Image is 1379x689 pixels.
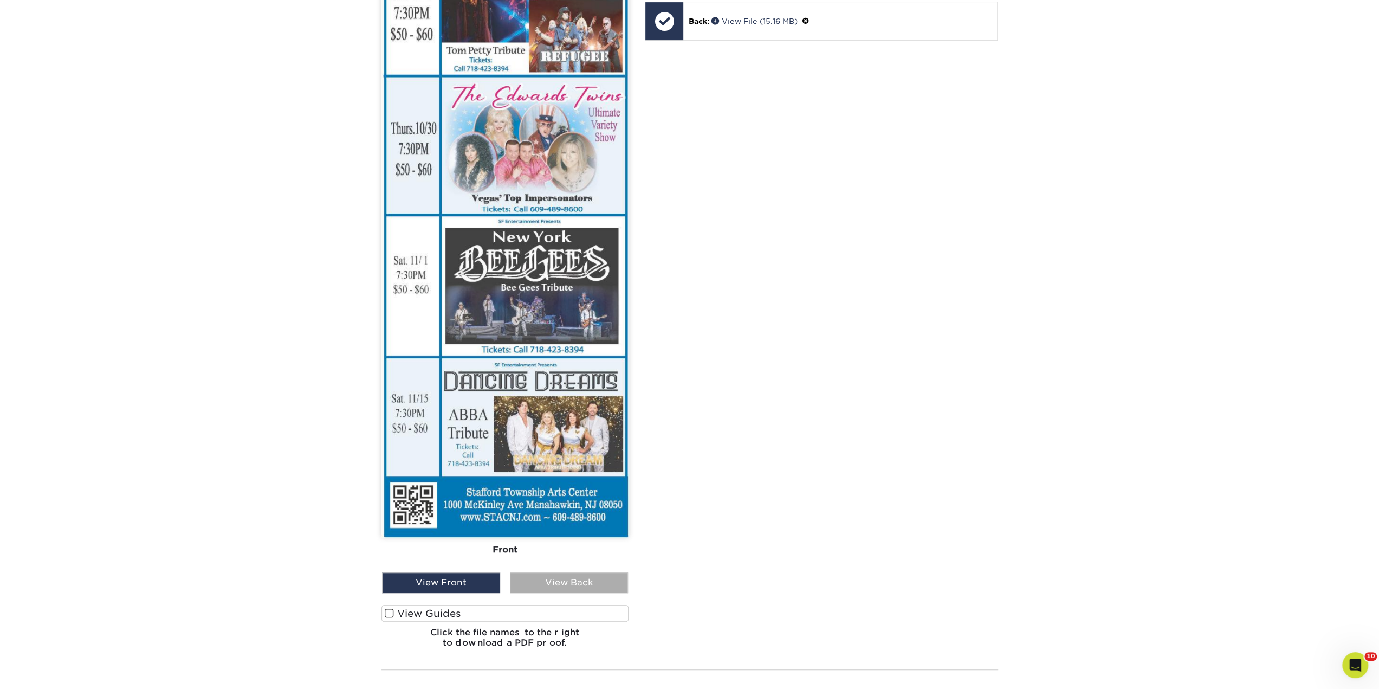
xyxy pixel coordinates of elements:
div: Front [381,538,629,562]
a: View File (15.16 MB) [711,17,798,25]
div: View Back [510,572,628,593]
h6: Click the file names to the right to download a PDF proof. [381,627,629,656]
label: View Guides [381,605,629,622]
span: Back: [689,17,709,25]
span: 10 [1364,652,1377,661]
iframe: Intercom live chat [1342,652,1368,678]
div: View Front [382,572,500,593]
